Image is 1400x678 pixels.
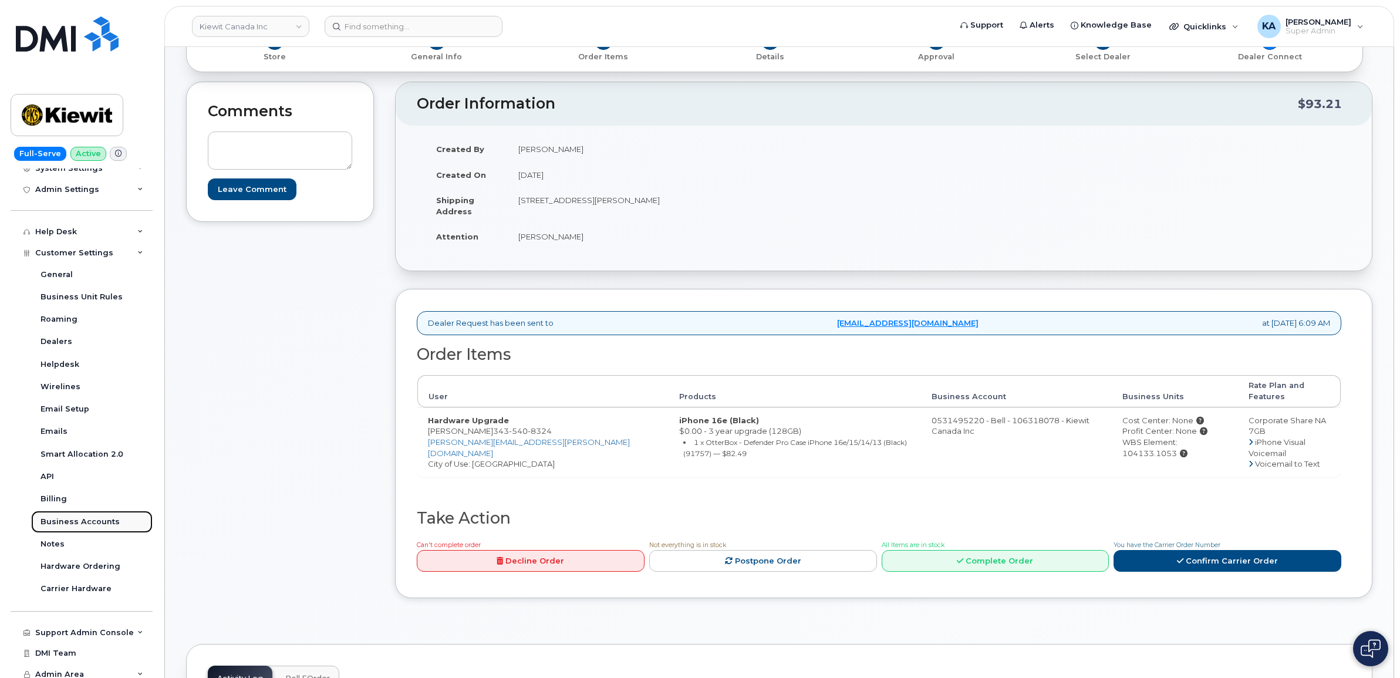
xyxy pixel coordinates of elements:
[1122,415,1227,426] div: Cost Center: None
[1114,550,1341,572] a: Confirm Carrier Order
[208,103,352,120] h2: Comments
[509,426,528,436] span: 540
[192,16,309,37] a: Kiewit Canada Inc
[353,50,520,62] a: 2 General Info
[417,311,1341,335] div: Dealer Request has been sent to at [DATE] 6:09 AM
[417,375,669,407] th: User
[1114,541,1220,549] span: You have the Carrier Order Number
[325,16,502,37] input: Find something...
[649,550,877,572] a: Postpone Order
[683,438,907,458] small: 1 x OtterBox - Defender Pro Case iPhone 16e/15/14/13 (Black) (91757) — $82.49
[649,541,726,549] span: Not everything is in stock
[1249,437,1305,458] span: iPhone Visual Voicemail
[528,426,552,436] span: 8324
[436,195,474,216] strong: Shipping Address
[1183,22,1226,31] span: Quicklinks
[970,19,1003,31] span: Support
[508,162,875,188] td: [DATE]
[525,52,682,62] p: Order Items
[436,170,486,180] strong: Created On
[417,96,1298,112] h2: Order Information
[1238,375,1341,407] th: Rate Plan and Features
[508,187,875,224] td: [STREET_ADDRESS][PERSON_NAME]
[508,224,875,249] td: [PERSON_NAME]
[417,346,1341,363] h2: Order Items
[1081,19,1152,31] span: Knowledge Base
[201,52,349,62] p: Store
[921,375,1112,407] th: Business Account
[1255,459,1320,468] span: Voicemail to Text
[1062,14,1160,37] a: Knowledge Base
[1030,19,1054,31] span: Alerts
[436,232,478,241] strong: Attention
[493,426,552,436] span: 343
[669,375,920,407] th: Products
[428,437,630,458] a: [PERSON_NAME][EMAIL_ADDRESS][PERSON_NAME][DOMAIN_NAME]
[882,550,1109,572] a: Complete Order
[1024,52,1182,62] p: Select Dealer
[1112,375,1238,407] th: Business Units
[436,144,484,154] strong: Created By
[1161,15,1247,38] div: Quicklinks
[1262,19,1276,33] span: KA
[208,178,296,200] input: Leave Comment
[417,407,669,477] td: [PERSON_NAME] City of Use: [GEOGRAPHIC_DATA]
[687,50,854,62] a: 4 Details
[853,50,1020,62] a: 5 Approval
[520,50,687,62] a: 3 Order Items
[358,52,515,62] p: General Info
[1298,93,1342,115] div: $93.21
[508,136,875,162] td: [PERSON_NAME]
[921,407,1112,477] td: 0531495220 - Bell - 106318078 - Kiewit Canada Inc
[858,52,1015,62] p: Approval
[196,50,353,62] a: 1 Store
[882,541,944,549] span: All Items are in stock
[1361,639,1381,658] img: Open chat
[1286,26,1351,36] span: Super Admin
[1238,407,1341,477] td: Corporate Share NA 7GB
[1020,50,1186,62] a: 6 Select Dealer
[691,52,849,62] p: Details
[1286,17,1351,26] span: [PERSON_NAME]
[417,510,1341,527] h2: Take Action
[669,407,920,477] td: $0.00 - 3 year upgrade (128GB)
[428,416,509,425] strong: Hardware Upgrade
[1011,14,1062,37] a: Alerts
[1122,437,1227,458] div: WBS Element: 104133.1053
[417,550,645,572] a: Decline Order
[1122,426,1227,437] div: Profit Center: None
[837,318,979,329] a: [EMAIL_ADDRESS][DOMAIN_NAME]
[417,541,481,549] span: Can't complete order
[679,416,759,425] strong: iPhone 16e (Black)
[952,14,1011,37] a: Support
[1249,15,1372,38] div: Karla Adams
